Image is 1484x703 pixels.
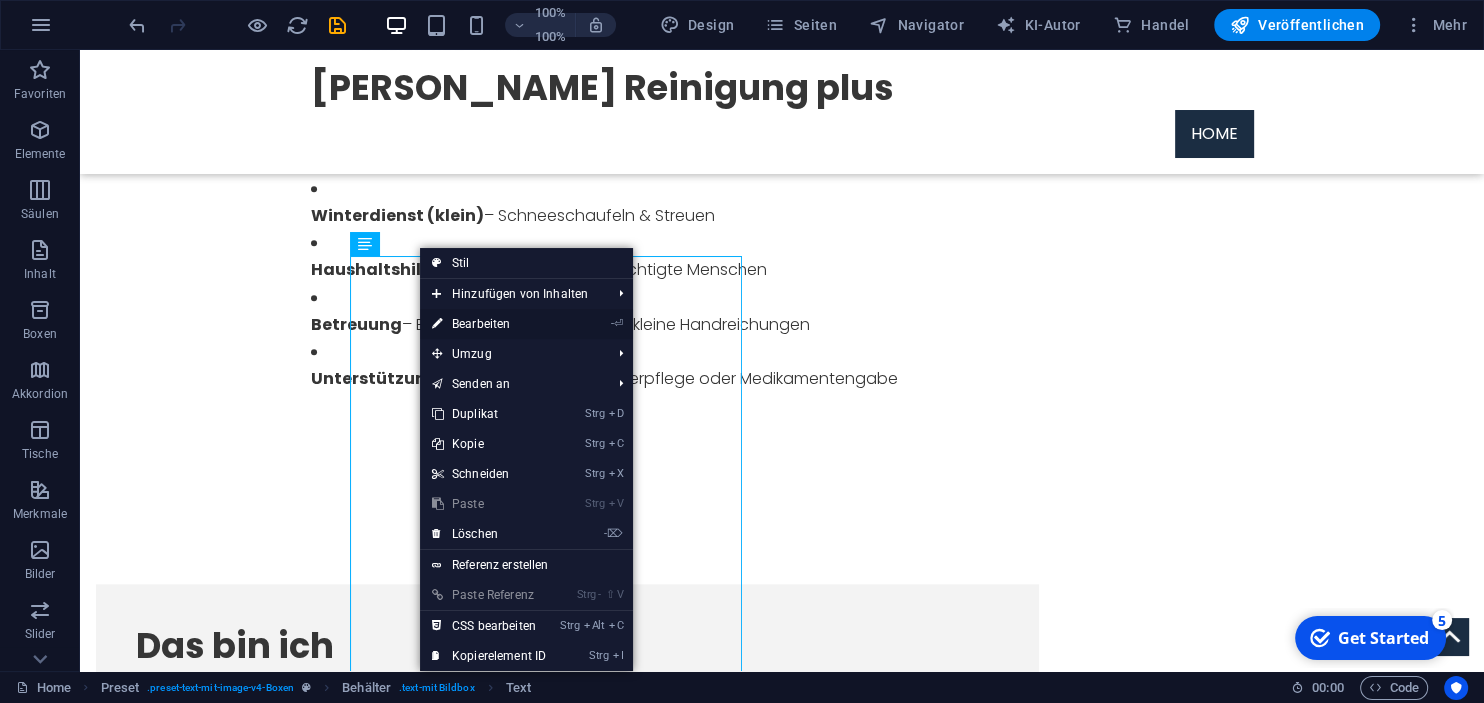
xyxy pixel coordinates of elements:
[614,317,623,330] i: ⏎
[1369,676,1419,700] span: Code
[1113,15,1190,35] span: Handel
[420,399,558,429] a: Strg DDuplikat
[147,676,294,700] span: .preset-text-mit-image-v4-Boxen
[757,9,845,41] button: Seiten
[1230,15,1364,35] span: Veröffentlichen
[609,407,623,420] i: D
[609,497,623,510] i: V
[589,649,608,662] i: Strg
[101,676,140,700] span: Klicken Sie zum Auswählen. Doppelklicken zum Bearbeiten
[861,9,972,41] button: Navigator
[988,9,1089,41] button: KI-Autor
[1444,676,1468,700] button: Usercentrics
[420,550,633,580] a: Referenz erstellen
[148,2,168,22] div: 5
[606,588,615,601] i: ⇧
[342,676,391,700] span: Klicken Sie zum Auswählen. Doppelklicken zum Bearbeiten
[585,467,604,480] i: Strg
[505,13,576,37] button: 100% 100%
[577,588,601,601] i: Strg -
[1360,676,1428,700] button: Code
[617,588,623,601] i: V
[652,9,742,41] div: Design (Strg+Alt+Y)
[16,676,71,700] a: Klicken, um die Auswahl abzubrechen. Doppelklicken Sie, um Seiten zu öffnen
[125,13,149,37] button: undo
[22,446,58,462] p: Tische
[420,459,558,489] a: Strg XSchneiden
[604,519,623,549] mark: -
[1404,15,1467,35] span: Mehr
[420,489,558,519] a: Strg VPaste
[285,13,309,37] button: reload
[23,326,57,342] p: Boxen
[420,279,603,309] span: Hinzufügen von Inhalten
[1214,9,1380,41] button: Veröffentlichen
[609,437,623,450] i: C
[587,16,605,34] i: Bei der Größe passen Sie automatisch den Zoomzustand an das gewählte Gerät an.
[1396,9,1475,41] button: Mehr
[560,619,579,632] i: Strg
[14,86,66,102] p: Favoriten
[420,309,558,339] a: -⏎Bearbeiten
[101,676,532,700] nav: Brotkrum
[126,14,149,37] i: Undo: Text ändern (Strg+Z)
[420,580,558,610] a: Strg - ⇧VPaste Referenz
[25,626,56,642] p: Slider
[535,1,567,49] h6: 100% 100%
[420,339,603,369] span: Umzug
[25,566,56,582] p: Bilder
[996,15,1081,35] span: KI-Autor
[609,619,623,632] i: C
[585,437,604,450] i: Strg
[1326,680,1329,695] span: :
[765,15,837,35] span: Seiten
[420,429,558,459] a: Strg CKopie
[611,309,623,339] mark: -
[585,497,604,510] i: Strg
[13,506,67,522] p: Merkmale
[420,641,558,671] a: Strg IKopierelement ID
[869,15,964,35] span: Navigator
[613,649,623,662] i: I
[302,682,311,693] i: Dieses Element ist ein anpassbares Preset
[1105,9,1198,41] button: Handel
[1291,676,1344,700] h6: Sitzungszeit
[607,527,623,540] i: ⌦
[652,9,742,41] button: Design
[584,619,604,632] i: Alt
[21,206,59,222] p: Säulen
[609,467,623,480] i: X
[11,8,162,52] div: Get Started 5 items remaining, 0% complete
[506,676,531,700] span: Klicken Sie zum Auswählen. Doppelklicken zum Bearbeiten
[245,13,269,37] button: Klicken Sie hier, um den Vorschaumodus zu verlassen und die Bearbeitung fortzusetzen
[420,248,633,278] a: Stil
[1312,676,1343,700] span: 00 00
[54,19,145,41] div: Get Started
[420,369,603,399] a: Senden an
[660,15,735,35] span: Design
[12,386,68,402] p: Akkordion
[585,407,604,420] i: Strg
[325,13,349,37] button: sparen
[420,611,558,641] a: Strg Alt CCSS bearbeiten
[15,146,66,162] p: Elemente
[286,14,309,37] i: Seite neu laden
[399,676,475,700] span: .text-mit Bildbox
[420,519,558,549] a: -⌦Löschen
[326,14,349,37] i: Speichern (Strg+S)
[24,266,56,282] p: Inhalt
